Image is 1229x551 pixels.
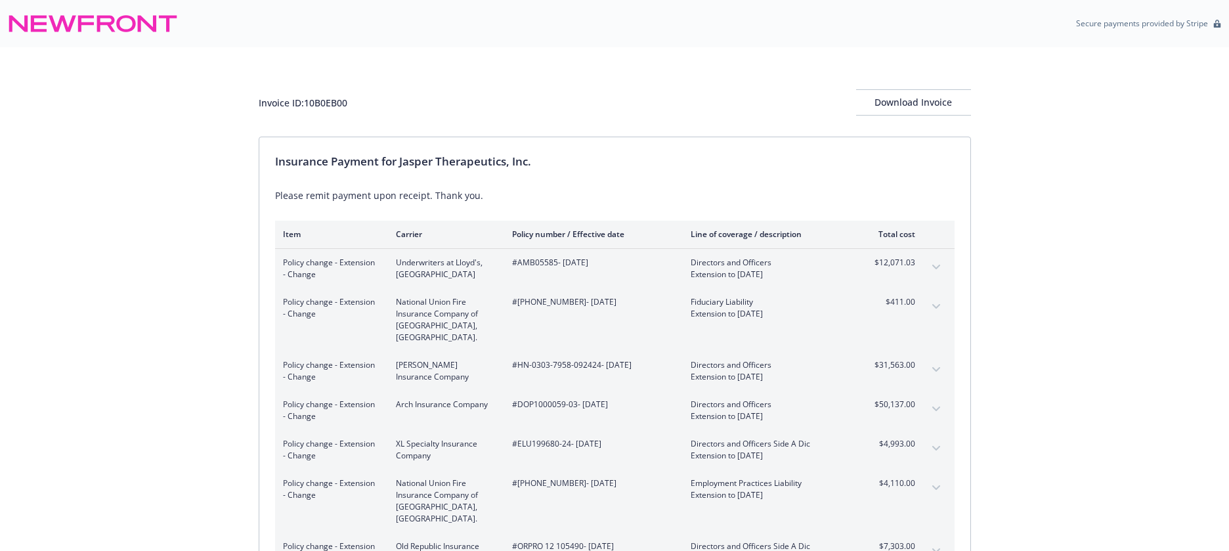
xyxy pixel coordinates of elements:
[691,410,845,422] span: Extension to [DATE]
[926,477,947,498] button: expand content
[396,399,491,410] span: Arch Insurance Company
[691,257,845,280] span: Directors and OfficersExtension to [DATE]
[691,296,845,308] span: Fiduciary Liability
[396,359,491,383] span: [PERSON_NAME] Insurance Company
[512,229,670,240] div: Policy number / Effective date
[396,477,491,525] span: National Union Fire Insurance Company of [GEOGRAPHIC_DATA], [GEOGRAPHIC_DATA].
[275,188,955,202] div: Please remit payment upon receipt. Thank you.
[275,153,955,170] div: Insurance Payment for Jasper Therapeutics, Inc.
[259,96,347,110] div: Invoice ID: 10B0EB00
[691,438,845,462] span: Directors and Officers Side A DicExtension to [DATE]
[396,296,491,343] span: National Union Fire Insurance Company of [GEOGRAPHIC_DATA], [GEOGRAPHIC_DATA].
[275,249,955,288] div: Policy change - Extension - ChangeUnderwriters at Lloyd's, [GEOGRAPHIC_DATA]#AMB05585- [DATE]Dire...
[866,296,915,308] span: $411.00
[926,399,947,420] button: expand content
[866,477,915,489] span: $4,110.00
[283,296,375,320] span: Policy change - Extension - Change
[866,229,915,240] div: Total cost
[275,351,955,391] div: Policy change - Extension - Change[PERSON_NAME] Insurance Company#HN-0303-7958-092424- [DATE]Dire...
[512,359,670,371] span: #HN-0303-7958-092424 - [DATE]
[396,438,491,462] span: XL Specialty Insurance Company
[283,359,375,383] span: Policy change - Extension - Change
[691,296,845,320] span: Fiduciary LiabilityExtension to [DATE]
[866,359,915,371] span: $31,563.00
[275,470,955,533] div: Policy change - Extension - ChangeNational Union Fire Insurance Company of [GEOGRAPHIC_DATA], [GE...
[866,399,915,410] span: $50,137.00
[691,359,845,371] span: Directors and Officers
[283,399,375,422] span: Policy change - Extension - Change
[691,308,845,320] span: Extension to [DATE]
[691,399,845,410] span: Directors and Officers
[691,489,845,501] span: Extension to [DATE]
[283,229,375,240] div: Item
[275,288,955,351] div: Policy change - Extension - ChangeNational Union Fire Insurance Company of [GEOGRAPHIC_DATA], [GE...
[512,399,670,410] span: #DOP1000059-03 - [DATE]
[396,229,491,240] div: Carrier
[396,257,491,280] span: Underwriters at Lloyd's, [GEOGRAPHIC_DATA]
[691,269,845,280] span: Extension to [DATE]
[691,359,845,383] span: Directors and OfficersExtension to [DATE]
[691,477,845,489] span: Employment Practices Liability
[512,438,670,450] span: #ELU199680-24 - [DATE]
[691,477,845,501] span: Employment Practices LiabilityExtension to [DATE]
[275,430,955,470] div: Policy change - Extension - ChangeXL Specialty Insurance Company#ELU199680-24- [DATE]Directors an...
[926,438,947,459] button: expand content
[691,257,845,269] span: Directors and Officers
[926,359,947,380] button: expand content
[866,438,915,450] span: $4,993.00
[691,450,845,462] span: Extension to [DATE]
[1076,18,1208,29] p: Secure payments provided by Stripe
[512,257,670,269] span: #AMB05585 - [DATE]
[275,391,955,430] div: Policy change - Extension - ChangeArch Insurance Company#DOP1000059-03- [DATE]Directors and Offic...
[691,229,845,240] div: Line of coverage / description
[691,371,845,383] span: Extension to [DATE]
[926,296,947,317] button: expand content
[512,296,670,308] span: #[PHONE_NUMBER] - [DATE]
[926,257,947,278] button: expand content
[856,89,971,116] button: Download Invoice
[691,438,845,450] span: Directors and Officers Side A Dic
[283,477,375,501] span: Policy change - Extension - Change
[856,90,971,115] div: Download Invoice
[283,438,375,462] span: Policy change - Extension - Change
[283,257,375,280] span: Policy change - Extension - Change
[691,399,845,422] span: Directors and OfficersExtension to [DATE]
[512,477,670,489] span: #[PHONE_NUMBER] - [DATE]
